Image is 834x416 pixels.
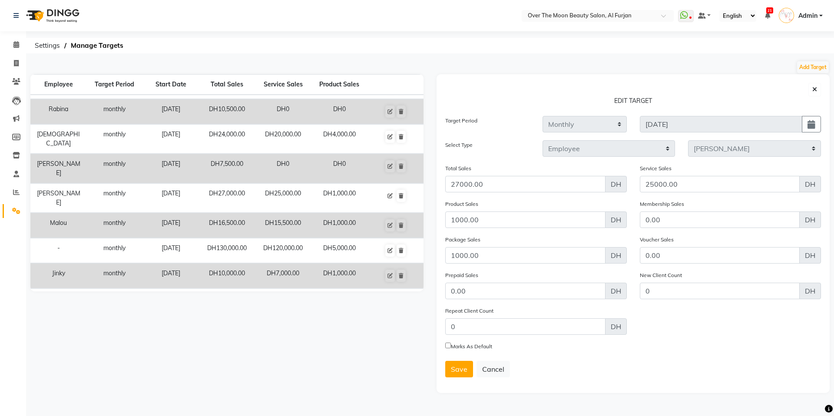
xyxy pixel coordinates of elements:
td: DH18,000.00 [199,289,255,318]
td: Malou [30,213,86,238]
input: Amount (to the nearest dollar) [445,318,606,335]
td: DH10,500.00 [199,99,255,124]
td: DH1,000.00 [311,213,367,238]
input: Amount (to the nearest dollar) [640,211,800,228]
td: monthly [86,238,142,263]
a: 21 [765,12,770,20]
span: Admin [798,11,817,20]
button: Add Target [797,61,829,73]
td: DH5,000.00 [311,238,367,263]
td: DH20,000.00 [255,125,311,154]
th: Start Date [143,75,199,95]
button: Cancel [477,361,510,377]
p: EDIT TARGET [445,96,821,109]
input: Amount (to the nearest dollar) [445,176,606,192]
th: Total Sales [199,75,255,95]
input: Amount (to the nearest dollar) [640,247,800,264]
span: DH [605,283,627,299]
td: [DATE] [143,289,199,318]
span: DH [605,176,627,192]
label: Marks As Default [451,343,492,350]
td: DH130,000.00 [199,238,255,263]
span: DH [799,176,821,192]
td: DH1,000.00 [311,184,367,213]
label: Total Sales [445,165,471,172]
label: Service Sales [640,165,672,172]
label: Membership Sales [640,200,684,208]
td: [DATE] [143,264,199,288]
img: Admin [779,8,794,23]
td: DH10,000.00 [199,264,255,288]
td: DH500.00 [311,289,367,318]
input: Amount (to the nearest dollar) [445,283,606,299]
input: Amount (to the nearest dollar) [640,176,800,192]
td: DH24,000.00 [199,125,255,154]
td: DH1,000.00 [311,264,367,288]
td: DH0 [255,99,311,124]
label: Voucher Sales [640,236,674,244]
label: Package Sales [445,236,480,244]
td: DH17,000.00 [255,289,311,318]
th: Product Sales [311,75,367,95]
td: [PERSON_NAME] [30,154,86,183]
td: DH25,000.00 [255,184,311,213]
th: Service Sales [255,75,311,95]
td: Rabina [30,99,86,124]
td: [DEMOGRAPHIC_DATA] [30,125,86,154]
span: DH [799,247,821,264]
input: Amount (to the nearest dollar) [445,211,606,228]
td: monthly [86,289,142,318]
input: YYYY/MM/DD - YYYY/MM/DD [640,116,803,132]
td: DH7,500.00 [199,154,255,183]
td: monthly [86,99,142,124]
td: monthly [86,184,142,213]
td: DH16,500.00 [199,213,255,238]
img: logo [22,3,82,28]
td: DH0 [311,99,367,124]
td: DH4,000.00 [311,125,367,154]
span: DH [799,283,821,299]
th: Employee [30,75,86,95]
td: monthly [86,213,142,238]
td: - [30,238,86,263]
td: monthly [86,125,142,154]
span: DH [605,318,627,335]
input: Amount (to the nearest dollar) [445,247,606,264]
span: DH [605,211,627,228]
td: [DATE] [143,184,199,213]
td: DH7,000.00 [255,264,311,288]
td: [PERSON_NAME] [30,289,86,318]
span: DH [605,247,627,264]
td: [DATE] [143,99,199,124]
td: Jinky [30,264,86,288]
label: New Client Count [640,271,682,279]
th: Target Period [86,75,142,95]
span: Settings [30,38,64,53]
label: Product Sales [445,200,478,208]
td: [PERSON_NAME] [30,184,86,213]
span: DH [799,211,821,228]
td: DH15,500.00 [255,213,311,238]
label: Target Period [445,117,477,125]
td: monthly [86,264,142,288]
span: 21 [766,7,773,13]
td: [DATE] [143,125,199,154]
td: DH0 [255,154,311,183]
label: Select Type [445,141,473,149]
td: [DATE] [143,238,199,263]
td: DH0 [311,154,367,183]
label: Repeat Client Count [445,307,493,315]
span: Save [451,365,467,373]
input: Amount (to the nearest dollar) [640,283,800,299]
td: monthly [86,154,142,183]
td: [DATE] [143,213,199,238]
td: DH120,000.00 [255,238,311,263]
td: [DATE] [143,154,199,183]
span: Manage Targets [66,38,128,53]
label: Prepaid Sales [445,271,478,279]
button: Save [445,361,473,377]
td: DH27,000.00 [199,184,255,213]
